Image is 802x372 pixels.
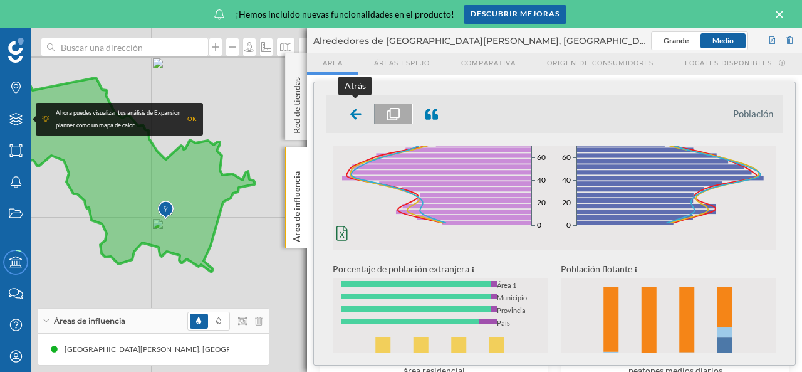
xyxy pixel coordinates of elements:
span: Áreas espejo [374,58,430,68]
text: 20 [537,198,546,207]
div: Atrás [345,80,365,92]
text: 0 [566,220,571,230]
p: Área de influencia [291,166,303,242]
span: Alrededores de [GEOGRAPHIC_DATA][PERSON_NAME], [GEOGRAPHIC_DATA], [GEOGRAPHIC_DATA] [313,35,651,47]
span: Comparativa [461,58,516,68]
span: Áreas de influencia [54,316,125,327]
span: Locales disponibles [685,58,772,68]
div: [GEOGRAPHIC_DATA][PERSON_NAME], [GEOGRAPHIC_DATA], [GEOGRAPHIC_DATA] (10 min Conduciendo) [65,343,439,356]
img: Marker [158,198,174,223]
text: 40 [537,175,546,184]
span: Area [323,58,343,68]
p: Población flotante [561,262,776,276]
p: Porcentaje de población extranjera [333,262,548,276]
img: Geoblink Logo [8,38,24,63]
div: OK [187,113,197,125]
text: 40 [562,175,571,184]
div: Ahora puedes visualizar tus análisis de Expansion planner como un mapa de calor. [56,107,181,132]
span: Soporte [25,9,70,20]
span: ¡Hemos incluido nuevas funcionalidades en el producto! [236,8,454,21]
text: 20 [562,198,571,207]
text: 0 [537,220,541,230]
li: Población [733,107,773,120]
span: Origen de consumidores [547,58,654,68]
text: 60 [537,153,546,162]
span: Grande [664,36,689,45]
text: 60 [562,153,571,162]
span: Medio [712,36,734,45]
p: Red de tiendas [291,72,303,134]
